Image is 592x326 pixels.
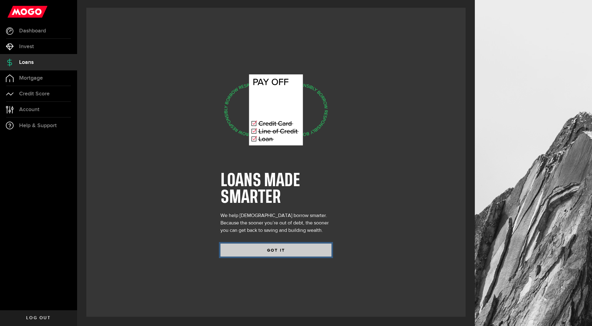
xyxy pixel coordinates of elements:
span: Dashboard [19,28,46,34]
span: Invest [19,44,34,49]
span: Loans [19,60,34,65]
div: We help [DEMOGRAPHIC_DATA] borrow smarter. Because the sooner you’re out of debt, the sooner you ... [220,212,331,234]
span: Credit Score [19,91,50,97]
span: Log out [26,316,51,320]
span: Help & Support [19,123,57,128]
span: Account [19,107,39,112]
h1: LOANS MADE SMARTER [220,173,331,206]
button: GOT IT [220,244,331,257]
button: Open LiveChat chat widget [5,2,23,21]
span: Mortgage [19,75,43,81]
